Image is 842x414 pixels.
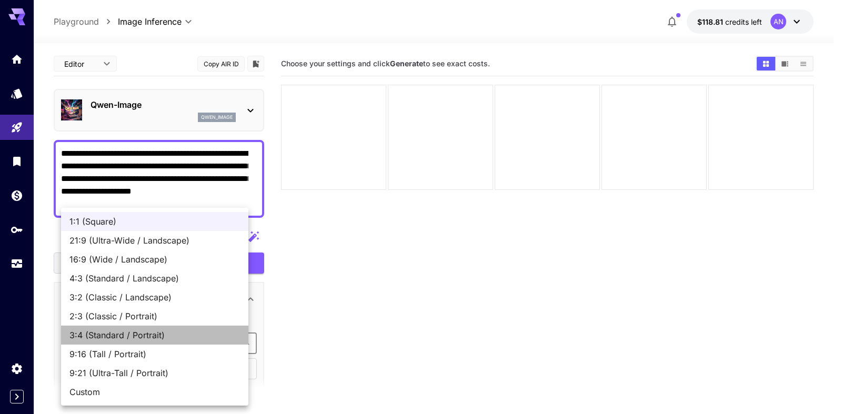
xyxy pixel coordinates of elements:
[69,234,240,247] span: 21:9 (Ultra-Wide / Landscape)
[69,253,240,266] span: 16:9 (Wide / Landscape)
[69,272,240,285] span: 4:3 (Standard / Landscape)
[69,310,240,322] span: 2:3 (Classic / Portrait)
[69,367,240,379] span: 9:21 (Ultra-Tall / Portrait)
[69,386,240,398] span: Custom
[69,215,240,228] span: 1:1 (Square)
[69,291,240,304] span: 3:2 (Classic / Landscape)
[69,329,240,341] span: 3:4 (Standard / Portrait)
[69,348,240,360] span: 9:16 (Tall / Portrait)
